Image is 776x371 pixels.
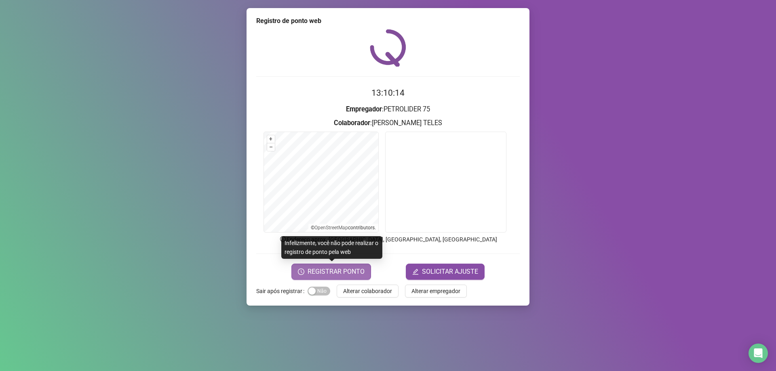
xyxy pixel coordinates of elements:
img: QRPoint [370,29,406,67]
h3: : PETROLIDER 75 [256,104,520,115]
strong: Colaborador [334,119,370,127]
div: Infelizmente, você não pode realizar o registro de ponto pela web [281,236,382,259]
li: © contributors. [311,225,376,231]
button: – [267,143,275,151]
span: edit [412,268,419,275]
span: info-circle [279,235,287,243]
span: SOLICITAR AJUSTE [422,267,478,277]
time: 13:10:14 [371,88,405,98]
div: Open Intercom Messenger [749,344,768,363]
span: Alterar empregador [411,287,460,296]
h3: : [PERSON_NAME] TELES [256,118,520,128]
button: Alterar colaborador [337,285,399,298]
p: Endereço aprox. : [GEOGRAPHIC_DATA], [GEOGRAPHIC_DATA], [GEOGRAPHIC_DATA] [256,235,520,244]
div: Registro de ponto web [256,16,520,26]
span: clock-circle [298,268,304,275]
button: Alterar empregador [405,285,467,298]
strong: Empregador [346,105,382,113]
a: OpenStreetMap [314,225,348,231]
button: + [267,135,275,143]
button: REGISTRAR PONTO [291,264,371,280]
span: Alterar colaborador [343,287,392,296]
button: editSOLICITAR AJUSTE [406,264,485,280]
label: Sair após registrar [256,285,308,298]
span: REGISTRAR PONTO [308,267,365,277]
